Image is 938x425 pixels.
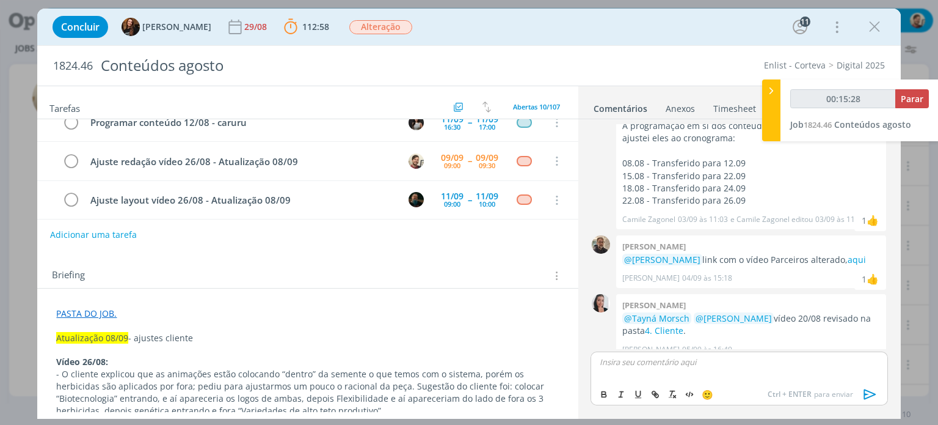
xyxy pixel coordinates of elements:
[349,20,413,35] button: Alteração
[281,17,332,37] button: 112:58
[407,152,426,170] button: G
[622,312,880,338] p: vídeo 20/08 revisado na pasta .
[479,162,495,169] div: 09:30
[49,224,137,246] button: Adicionar uma tarefa
[622,170,880,182] p: 15.08 - Transferido para 22.09
[444,201,460,207] div: 09:00
[409,153,424,169] img: G
[624,254,700,265] span: @[PERSON_NAME]
[682,273,732,284] span: 04/09 às 15:18
[476,192,498,201] div: 11/09
[444,124,460,130] div: 16:30
[407,113,426,131] button: C
[699,387,716,402] button: 🙂
[441,115,464,124] div: 11/09
[622,273,680,284] p: [PERSON_NAME]
[52,268,85,284] span: Briefing
[407,191,426,209] button: M
[476,153,498,162] div: 09/09
[622,182,880,194] p: 18.08 - Transferido para 24.09
[895,89,929,108] button: Parar
[349,20,412,34] span: Alteração
[800,17,810,27] div: 11
[56,356,108,368] strong: Vídeo 26/08:
[678,214,728,225] span: 03/09 às 11:03
[95,51,533,81] div: Conteúdos agosto
[468,196,471,204] span: --
[867,272,879,286] div: Eduarda Pereira
[85,154,397,169] div: Ajuste redação vídeo 26/08 - Atualização 08/09
[622,254,880,266] p: link com o vídeo Parceiros alterado,
[56,368,559,417] p: - O cliente explicou que as animações estão colocando “dentro” da semente o que temos com o siste...
[49,100,80,114] span: Tarefas
[56,332,559,344] p: - ajustes cliente
[867,213,879,227] div: Eduarda Pereira
[122,18,211,36] button: T[PERSON_NAME]
[696,312,772,324] span: @[PERSON_NAME]
[482,102,491,113] img: arrow-down-up.svg
[645,325,683,336] a: 4. Cliente
[479,124,495,130] div: 17:00
[56,332,128,344] span: Atualização 08/09
[622,241,686,252] b: [PERSON_NAME]
[624,312,689,324] span: @Tayná Morsch
[790,17,810,37] button: 11
[730,214,813,225] span: e Camile Zagonel editou
[476,115,498,124] div: 11/09
[142,23,211,31] span: [PERSON_NAME]
[790,119,911,130] a: Job1824.46Conteúdos agosto
[713,97,757,115] a: Timesheet
[702,388,713,401] span: 🙂
[901,93,923,105] span: Parar
[622,194,880,207] p: 22.08 - Transferido para 26.09
[37,9,900,419] div: dialog
[768,389,853,400] span: para enviar
[409,115,424,130] img: C
[837,59,885,71] a: Digital 2025
[244,23,269,31] div: 29/08
[122,18,140,36] img: T
[56,308,117,319] a: PASTA DO JOB.
[53,59,93,73] span: 1824.46
[768,389,814,400] span: Ctrl + ENTER
[622,157,880,169] p: 08.08 - Transferido para 12.09
[513,102,560,111] span: Abertas 10/107
[85,115,397,130] div: Programar conteúdo 12/08 - caruru
[834,119,911,130] span: Conteúdos agosto
[593,97,648,115] a: Comentários
[622,300,686,311] b: [PERSON_NAME]
[441,153,464,162] div: 09/09
[53,16,108,38] button: Concluir
[804,119,832,130] span: 1824.46
[479,201,495,207] div: 10:00
[468,157,471,165] span: --
[848,254,866,265] a: aqui
[444,162,460,169] div: 09:00
[61,22,100,32] span: Concluir
[622,120,880,145] p: A programação em si dos conteúdos não foi realizada, mas ajustei eles ao cronograma:
[85,193,397,208] div: Ajuste layout vídeo 26/08 - Atualização 08/09
[622,214,675,225] p: Camile Zagonel
[622,344,680,355] p: [PERSON_NAME]
[468,118,471,127] span: --
[764,59,826,71] a: Enlist - Corteva
[441,192,464,201] div: 11/09
[302,21,329,32] span: 112:58
[862,273,867,286] div: 1
[592,294,610,312] img: C
[815,214,865,225] span: 03/09 às 11:12
[862,214,867,227] div: 1
[682,344,732,355] span: 05/09 às 16:49
[666,103,695,115] div: Anexos
[409,192,424,207] img: M
[592,235,610,254] img: R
